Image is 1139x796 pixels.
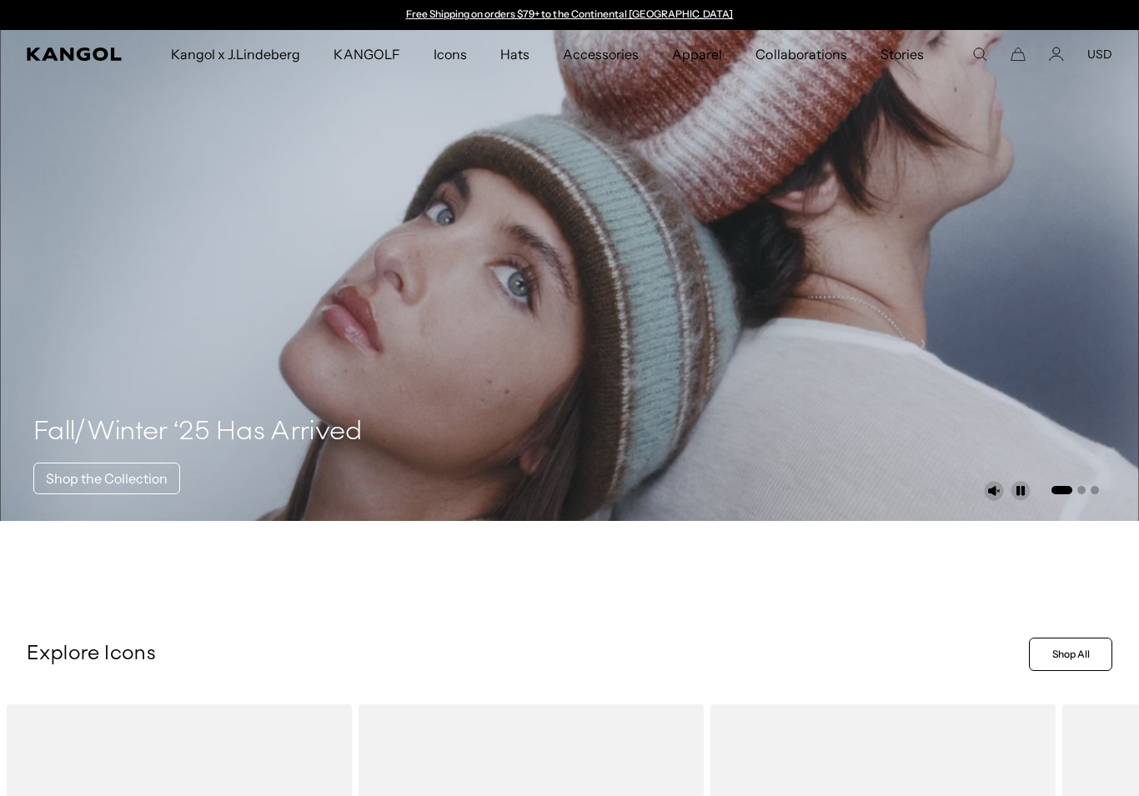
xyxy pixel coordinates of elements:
[1087,47,1112,62] button: USD
[27,48,123,61] a: Kangol
[417,30,484,78] a: Icons
[739,30,863,78] a: Collaborations
[33,416,363,449] h4: Fall/Winter ‘25 Has Arrived
[1011,47,1026,62] button: Cart
[406,8,734,20] a: Free Shipping on orders $79+ to the Continental [GEOGRAPHIC_DATA]
[434,30,467,78] span: Icons
[563,30,639,78] span: Accessories
[500,30,529,78] span: Hats
[33,463,180,494] a: Shop the Collection
[881,30,924,78] span: Stories
[655,30,739,78] a: Apparel
[672,30,722,78] span: Apparel
[398,8,741,22] div: 1 of 2
[972,47,987,62] summary: Search here
[154,30,318,78] a: Kangol x J.Lindeberg
[171,30,301,78] span: Kangol x J.Lindeberg
[317,30,416,78] a: KANGOLF
[1011,481,1031,501] button: Pause
[1077,486,1086,494] button: Go to slide 2
[755,30,846,78] span: Collaborations
[27,642,1022,667] p: Explore Icons
[1029,638,1112,671] a: Shop All
[398,8,741,22] div: Announcement
[1050,483,1099,496] ul: Select a slide to show
[484,30,546,78] a: Hats
[546,30,655,78] a: Accessories
[1091,486,1099,494] button: Go to slide 3
[864,30,941,78] a: Stories
[1051,486,1072,494] button: Go to slide 1
[984,481,1004,501] button: Unmute
[1049,47,1064,62] a: Account
[398,8,741,22] slideshow-component: Announcement bar
[334,30,399,78] span: KANGOLF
